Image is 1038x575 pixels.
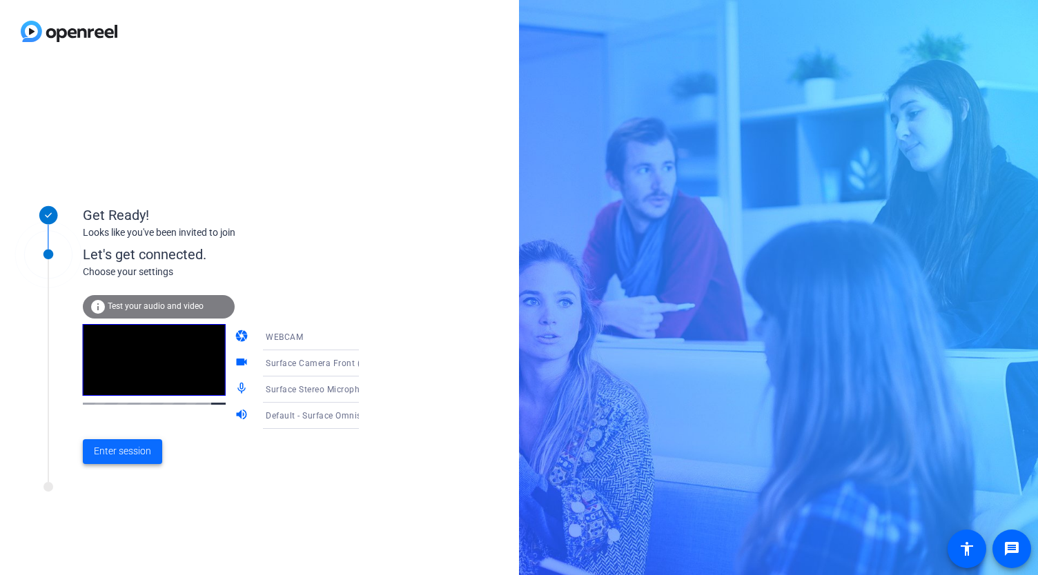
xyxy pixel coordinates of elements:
mat-icon: camera [235,329,251,345]
mat-icon: volume_up [235,407,251,424]
span: Surface Stereo Microphones (Surface High Definition Audio) [266,383,508,394]
span: WEBCAM [266,332,303,342]
div: Let's get connected. [83,244,387,265]
div: Choose your settings [83,265,387,279]
span: Default - Surface Omnisonic Speakers (Surface High Definition Audio) [266,410,547,421]
div: Get Ready! [83,205,359,225]
button: Enter session [83,439,162,464]
span: Enter session [94,444,151,458]
mat-icon: accessibility [959,541,975,557]
div: Looks like you've been invited to join [83,225,359,240]
mat-icon: videocam [235,355,251,372]
mat-icon: message [1003,541,1020,557]
span: Test your audio and video [108,301,204,311]
mat-icon: info [90,299,106,315]
span: Surface Camera Front (045e:0990) [266,357,407,368]
mat-icon: mic_none [235,381,251,398]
